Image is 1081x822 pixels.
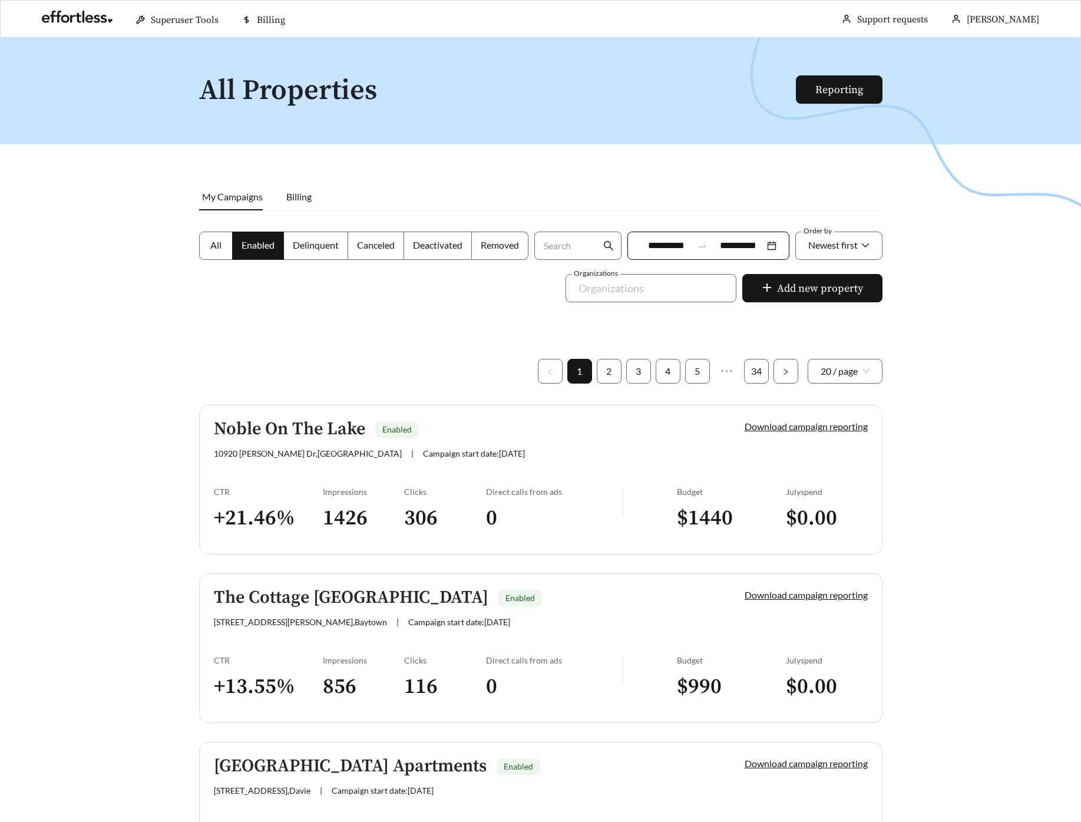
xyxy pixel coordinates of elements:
[685,359,710,384] li: 5
[323,487,405,497] div: Impressions
[547,368,554,375] span: left
[808,359,882,384] div: Page Size
[357,239,395,250] span: Canceled
[786,655,868,665] div: July spend
[504,761,533,771] span: Enabled
[214,785,310,795] span: [STREET_ADDRESS] , Davie
[686,359,709,383] a: 5
[597,359,622,384] li: 2
[777,280,863,296] span: Add new property
[214,617,387,627] span: [STREET_ADDRESS][PERSON_NAME] , Baytown
[486,487,622,497] div: Direct calls from ads
[486,505,622,532] h3: 0
[214,588,488,608] h5: The Cottage [GEOGRAPHIC_DATA]
[697,240,708,251] span: swap-right
[404,505,486,532] h3: 306
[744,359,769,384] li: 34
[745,758,868,769] a: Download campaign reporting
[214,505,323,532] h3: + 21.46 %
[151,14,219,26] span: Superuser Tools
[210,239,222,250] span: All
[538,359,563,384] li: Previous Page
[214,757,487,776] h5: [GEOGRAPHIC_DATA] Apartments
[786,674,868,700] h3: $ 0.00
[622,655,623,684] img: line
[323,505,405,532] h3: 1426
[199,405,882,554] a: Noble On The LakeEnabled10920 [PERSON_NAME] Dr,[GEOGRAPHIC_DATA]|Campaign start date:[DATE]Downlo...
[214,487,323,497] div: CTR
[293,239,339,250] span: Delinquent
[411,448,414,458] span: |
[214,655,323,665] div: CTR
[773,359,798,384] li: Next Page
[481,239,519,250] span: Removed
[199,75,797,107] h1: All Properties
[199,573,882,723] a: The Cottage [GEOGRAPHIC_DATA]Enabled[STREET_ADDRESS][PERSON_NAME],Baytown|Campaign start date:[DA...
[796,75,882,104] button: Reporting
[323,655,405,665] div: Impressions
[656,359,680,384] li: 4
[567,359,592,384] li: 1
[715,359,739,384] li: Next 5 Pages
[762,282,772,295] span: plus
[627,359,650,383] a: 3
[404,674,486,700] h3: 116
[568,359,591,383] a: 1
[742,274,882,302] button: plusAdd new property
[486,674,622,700] h3: 0
[396,617,399,627] span: |
[815,83,863,97] a: Reporting
[257,14,285,26] span: Billing
[323,674,405,700] h3: 856
[408,617,510,627] span: Campaign start date: [DATE]
[404,655,486,665] div: Clicks
[505,593,535,603] span: Enabled
[214,674,323,700] h3: + 13.55 %
[677,505,786,532] h3: $ 1440
[697,240,708,251] span: to
[622,487,623,515] img: line
[486,655,622,665] div: Direct calls from ads
[677,674,786,700] h3: $ 990
[538,359,563,384] button: left
[773,359,798,384] button: right
[715,359,739,384] span: •••
[677,655,786,665] div: Budget
[808,239,858,250] span: Newest first
[382,424,412,434] span: Enabled
[242,239,275,250] span: Enabled
[214,420,365,439] h5: Noble On The Lake
[603,240,614,251] span: search
[597,359,621,383] a: 2
[857,14,928,25] a: Support requests
[332,785,434,795] span: Campaign start date: [DATE]
[202,191,263,202] span: My Campaigns
[677,487,786,497] div: Budget
[320,785,322,795] span: |
[214,448,402,458] span: 10920 [PERSON_NAME] Dr , [GEOGRAPHIC_DATA]
[786,487,868,497] div: July spend
[786,505,868,532] h3: $ 0.00
[967,14,1039,25] span: [PERSON_NAME]
[413,239,462,250] span: Deactivated
[626,359,651,384] li: 3
[745,421,868,432] a: Download campaign reporting
[782,368,789,375] span: right
[656,359,680,383] a: 4
[404,487,486,497] div: Clicks
[745,589,868,600] a: Download campaign reporting
[821,359,870,383] span: 20 / page
[423,448,525,458] span: Campaign start date: [DATE]
[286,191,312,202] span: Billing
[745,359,768,383] a: 34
